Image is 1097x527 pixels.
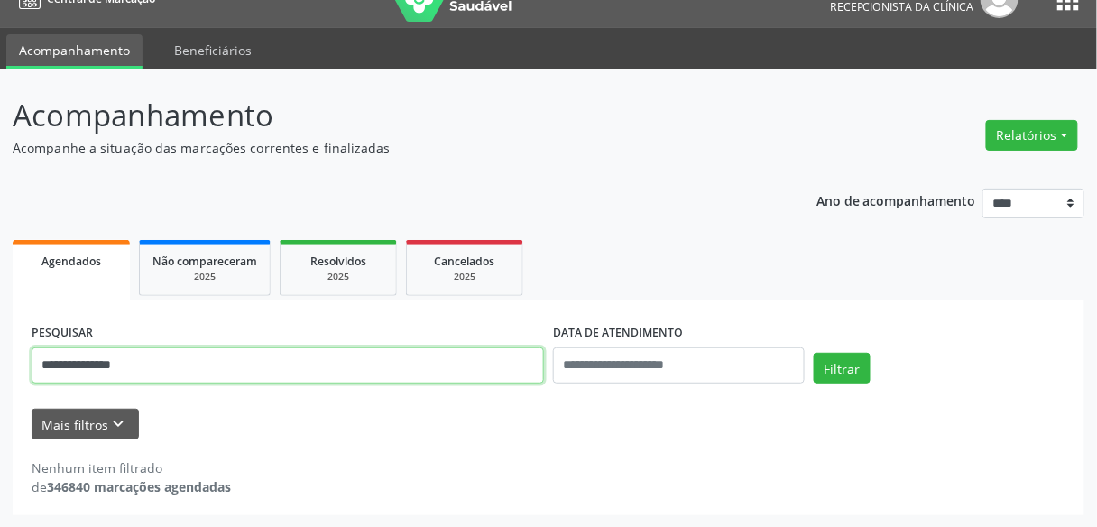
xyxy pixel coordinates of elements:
[152,254,257,269] span: Não compareceram
[32,477,231,496] div: de
[47,478,231,495] strong: 346840 marcações agendadas
[13,93,763,138] p: Acompanhamento
[435,254,495,269] span: Cancelados
[6,34,143,69] a: Acompanhamento
[816,189,976,211] p: Ano de acompanhamento
[553,319,683,347] label: DATA DE ATENDIMENTO
[986,120,1078,151] button: Relatórios
[814,353,871,384] button: Filtrar
[32,409,139,440] button: Mais filtroskeyboard_arrow_down
[293,270,383,283] div: 2025
[152,270,257,283] div: 2025
[310,254,366,269] span: Resolvidos
[419,270,510,283] div: 2025
[32,458,231,477] div: Nenhum item filtrado
[41,254,101,269] span: Agendados
[161,34,264,66] a: Beneficiários
[32,319,93,347] label: PESQUISAR
[13,138,763,157] p: Acompanhe a situação das marcações correntes e finalizadas
[109,414,129,434] i: keyboard_arrow_down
